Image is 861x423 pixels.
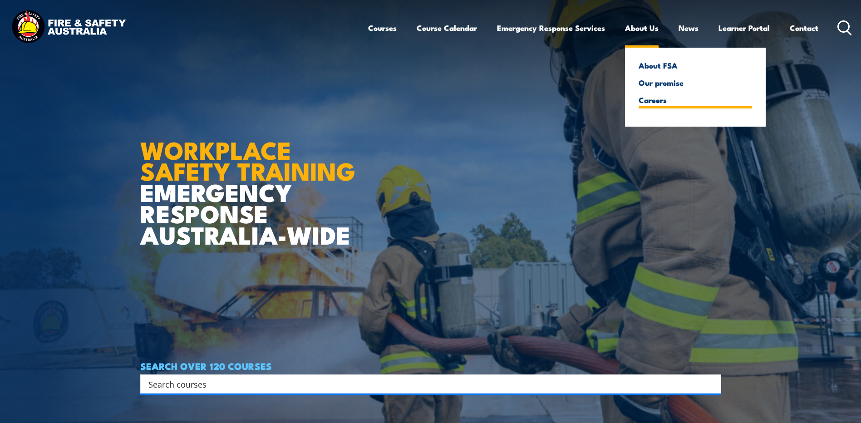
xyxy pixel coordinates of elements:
[639,79,752,87] a: Our promise
[639,61,752,69] a: About FSA
[639,96,752,104] a: Careers
[718,16,770,40] a: Learner Portal
[705,378,718,390] button: Search magnifier button
[150,378,703,390] form: Search form
[417,16,477,40] a: Course Calendar
[140,116,362,245] h1: EMERGENCY RESPONSE AUSTRALIA-WIDE
[790,16,818,40] a: Contact
[497,16,605,40] a: Emergency Response Services
[679,16,699,40] a: News
[368,16,397,40] a: Courses
[140,130,355,189] strong: WORKPLACE SAFETY TRAINING
[625,16,659,40] a: About Us
[148,377,701,391] input: Search input
[140,361,721,371] h4: SEARCH OVER 120 COURSES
